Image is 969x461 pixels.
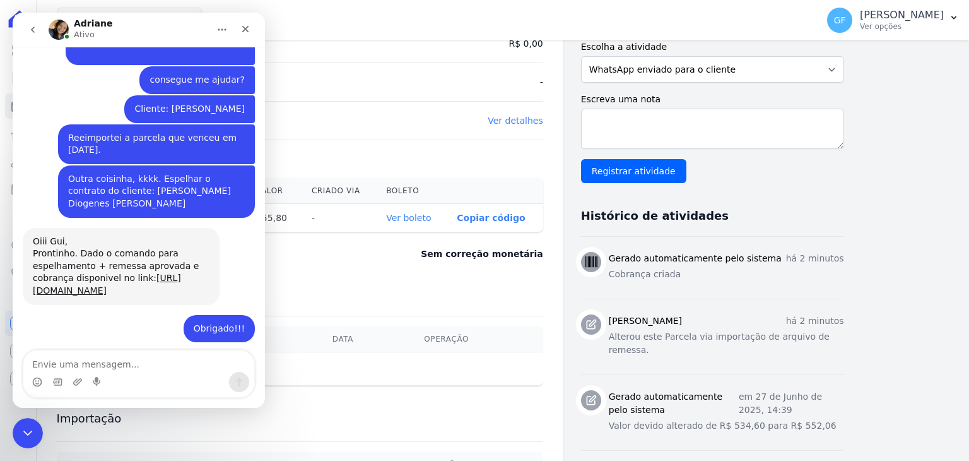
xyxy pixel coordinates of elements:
[20,223,197,236] div: Oiii Gui,
[10,215,242,302] div: Adriane diz…
[13,418,43,448] iframe: Intercom live chat
[45,112,242,152] div: Reeimportei a parcela que venceu em [DATE].
[609,252,782,265] h3: Gerado automaticamente pelo sistema
[10,112,242,153] div: Guilherme diz…
[302,204,376,232] th: -
[80,364,90,374] button: Start recording
[860,21,944,32] p: Ver opções
[488,116,543,126] a: Ver detalhes
[817,3,969,38] button: GF [PERSON_NAME] Ver opções
[739,390,844,417] p: em 27 de Junho de 2025, 14:39
[508,37,543,50] dd: R$ 0,00
[112,83,242,111] div: Cliente: [PERSON_NAME]
[10,153,242,215] div: Guilherme diz…
[10,215,207,292] div: Oiii Gui,Prontinho. Dado o comando para espelhamento + remessa aprovada e cobrança disponivel no ...
[609,419,844,433] p: Valor devido alterado de R$ 534,60 para R$ 552,06
[834,16,846,25] span: GF
[302,178,376,204] th: Criado via
[609,390,739,417] h3: Gerado automaticamente pelo sistema
[61,16,82,28] p: Ativo
[581,40,844,54] label: Escolha a atividade
[221,5,244,28] div: Fechar
[56,119,232,144] div: Reeimportei a parcela que venceu em [DATE].
[581,159,686,183] input: Registrar atividade
[40,364,50,374] button: Selecionador de GIF
[609,314,682,328] h3: [PERSON_NAME]
[45,153,242,205] div: Outra coisinha, kkkk. Espelhar o contrato do cliente: [PERSON_NAME] Diogenes [PERSON_NAME]
[860,9,944,21] p: [PERSON_NAME]
[197,5,221,29] button: Início
[57,285,543,301] h3: Exportação
[13,13,265,408] iframe: Intercom live chat
[317,326,409,352] th: Data
[57,8,202,32] button: [GEOGRAPHIC_DATA]
[137,61,232,74] div: consegue me ajudar?
[609,268,844,281] p: Cobrança criada
[540,76,543,88] dd: -
[10,83,242,112] div: Guilherme diz…
[457,213,525,223] button: Copiar código
[246,178,302,204] th: Valor
[56,160,232,198] div: Outra coisinha, kkkk. Espelhar o contrato do cliente: [PERSON_NAME] Diogenes [PERSON_NAME]
[20,364,30,374] button: Selecionador de Emoji
[216,359,237,380] button: Enviar uma mensagem
[376,178,447,204] th: Boleto
[10,54,242,83] div: Guilherme diz…
[421,248,543,260] dd: Sem correção monetária
[181,310,232,323] div: Obrigado!!!
[786,252,844,265] p: há 2 minutos
[246,204,302,232] th: 555,80
[11,338,242,359] textarea: Envie uma mensagem...
[20,235,197,284] div: Prontinho. Dado o comando para espelhamento + remessa aprovada e cobrança disponivel no link:
[10,302,242,340] div: Guilherme diz…
[581,93,844,106] label: Escreva uma nota
[60,364,70,374] button: Upload do anexo
[386,213,431,223] a: Ver boleto
[127,54,242,81] div: consegue me ajudar?
[409,326,543,352] th: Operação
[786,314,844,328] p: há 2 minutos
[57,411,543,426] h3: Importação
[122,90,232,103] div: Cliente: [PERSON_NAME]
[171,302,242,330] div: Obrigado!!!
[609,330,844,357] p: Alterou este Parcela via importação de arquivo de remessa.
[581,208,729,224] h3: Histórico de atividades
